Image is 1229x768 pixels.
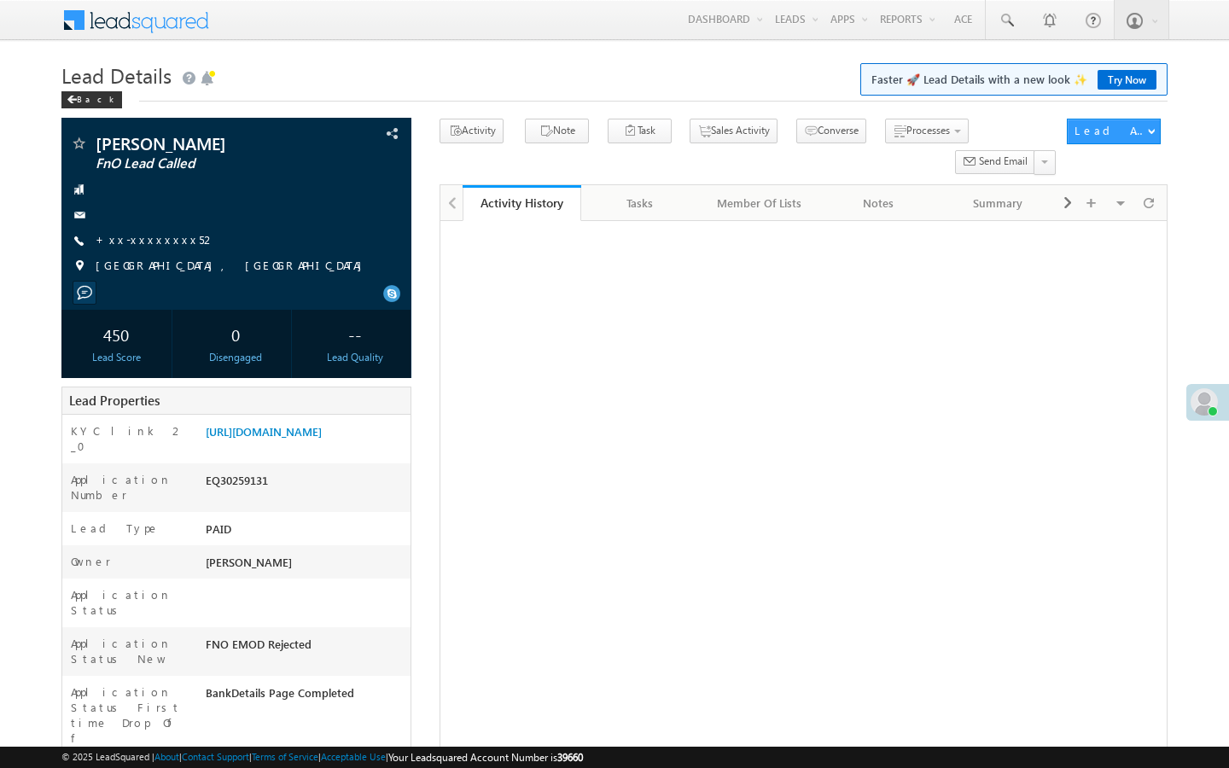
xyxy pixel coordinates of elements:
[185,318,287,350] div: 0
[979,154,1028,169] span: Send Email
[1098,70,1156,90] a: Try Now
[463,185,582,221] a: Activity History
[305,350,406,365] div: Lead Quality
[66,350,167,365] div: Lead Score
[96,232,216,247] a: +xx-xxxxxxxx52
[557,751,583,764] span: 39660
[475,195,569,211] div: Activity History
[906,124,950,137] span: Processes
[201,472,411,496] div: EQ30259131
[388,751,583,764] span: Your Leadsquared Account Number is
[206,424,322,439] a: [URL][DOMAIN_NAME]
[201,684,411,708] div: BankDetails Page Completed
[71,587,189,618] label: Application Status
[952,193,1043,213] div: Summary
[939,185,1058,221] a: Summary
[201,521,411,544] div: PAID
[608,119,672,143] button: Task
[885,119,969,143] button: Processes
[71,472,189,503] label: Application Number
[71,636,189,666] label: Application Status New
[1075,123,1147,138] div: Lead Actions
[440,119,504,143] button: Activity
[69,392,160,409] span: Lead Properties
[252,751,318,762] a: Terms of Service
[321,751,386,762] a: Acceptable Use
[154,751,179,762] a: About
[66,318,167,350] div: 450
[701,185,820,221] a: Member Of Lists
[525,119,589,143] button: Note
[871,71,1156,88] span: Faster 🚀 Lead Details with a new look ✨
[71,554,111,569] label: Owner
[71,423,189,454] label: KYC link 2_0
[955,150,1035,175] button: Send Email
[61,90,131,105] a: Back
[185,350,287,365] div: Disengaged
[581,185,701,221] a: Tasks
[96,135,312,152] span: [PERSON_NAME]
[182,751,249,762] a: Contact Support
[201,636,411,660] div: FNO EMOD Rejected
[833,193,923,213] div: Notes
[61,749,583,765] span: © 2025 LeadSquared | | | | |
[690,119,778,143] button: Sales Activity
[305,318,406,350] div: --
[96,258,370,275] span: [GEOGRAPHIC_DATA], [GEOGRAPHIC_DATA]
[71,684,189,746] label: Application Status First time Drop Off
[819,185,939,221] a: Notes
[595,193,685,213] div: Tasks
[206,555,292,569] span: [PERSON_NAME]
[61,61,172,89] span: Lead Details
[796,119,866,143] button: Converse
[96,155,312,172] span: FnO Lead Called
[714,193,805,213] div: Member Of Lists
[1067,119,1161,144] button: Lead Actions
[71,521,160,536] label: Lead Type
[61,91,122,108] div: Back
